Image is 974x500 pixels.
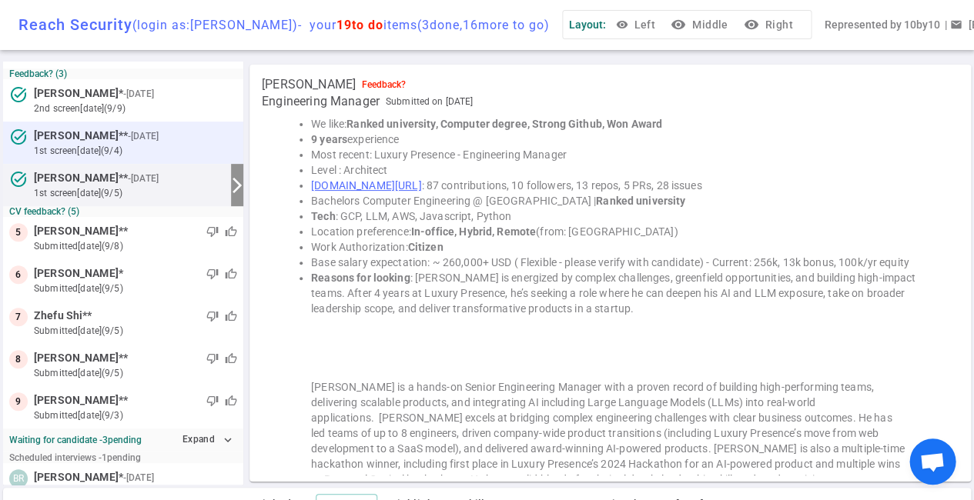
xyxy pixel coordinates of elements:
span: thumb_up [225,268,237,280]
li: experience [311,132,940,147]
small: Scheduled interviews - 1 pending [9,452,141,463]
li: Location preference: (from: [GEOGRAPHIC_DATA]) [311,224,940,239]
small: submitted [DATE] (9/5) [34,282,237,295]
span: email [949,18,962,31]
small: - [DATE] [128,129,159,143]
span: [PERSON_NAME] [34,128,119,144]
li: We like: [311,116,940,132]
small: submitted [DATE] (9/8) [34,239,237,253]
small: - [DATE] [123,471,154,485]
span: Zhefu Shi [34,308,82,324]
span: visibility [615,18,628,31]
small: 1st Screen [DATE] (9/4) [34,144,237,158]
span: thumb_down [206,352,219,365]
li: : 87 contributions, 10 followers, 13 repos, 5 PRs, 28 issues [311,178,940,193]
div: 5 [9,223,28,242]
li: : GCP, LLM, AWS, Javascript, Python [311,208,940,224]
span: [PERSON_NAME] [34,350,119,366]
i: arrow_forward_ios [228,176,246,195]
li: Work Authorization: [311,239,940,255]
div: 9 [9,392,28,411]
span: [PERSON_NAME] [34,265,119,282]
i: visibility [743,17,758,32]
span: thumb_up [225,352,237,365]
span: thumb_up [225,395,237,407]
a: [DOMAIN_NAME][URL] [311,179,421,192]
strong: In-office, Hybrid, Remote [411,225,536,238]
li: Level : Architect [311,162,940,178]
span: thumb_up [225,310,237,322]
span: [PERSON_NAME] [34,85,119,102]
span: (login as: [PERSON_NAME] ) [132,18,298,32]
span: thumb_down [206,268,219,280]
i: visibility [671,17,686,32]
span: [PERSON_NAME] [262,77,356,92]
span: [PERSON_NAME] [34,392,119,408]
span: [PERSON_NAME] [34,223,119,239]
li: Most recent: Luxury Presence - Engineering Manager [311,147,940,162]
span: Submitted on [DATE] [386,94,473,109]
div: 8 [9,350,28,368]
small: submitted [DATE] (9/3) [34,408,237,422]
small: - [DATE] [128,172,159,185]
small: submitted [DATE] (9/5) [34,366,237,380]
span: thumb_down [206,310,219,322]
strong: Tech [311,210,336,222]
span: Layout: [569,18,606,31]
strong: Reasons for looking [311,272,410,284]
i: expand_more [221,433,235,447]
small: - [DATE] [123,87,154,101]
blockquote: [PERSON_NAME] is a hands-on Senior Engineering Manager with a proven record of building high-perf... [311,379,909,487]
div: 6 [9,265,28,284]
small: submitted [DATE] (9/5) [34,324,237,338]
div: Feedback? [362,79,406,90]
div: 7 [9,308,28,326]
div: BR [9,469,28,488]
button: Expandexpand_more [179,428,237,451]
button: Left [612,11,661,39]
span: thumb_up [225,225,237,238]
div: Reach Security [18,15,550,34]
button: visibilityRight [740,11,798,39]
li: Base salary expectation: ~ 260,000+ USD ( Flexible - please verify with candidate) - Current: 256... [311,255,940,270]
strong: 9 years [311,133,347,145]
li: : [PERSON_NAME] is energized by complex challenges, greenfield opportunities, and building high-i... [311,270,940,316]
small: CV feedback? (5) [9,206,237,217]
strong: Citizen [408,241,443,253]
button: visibilityMiddle [668,11,734,39]
div: Open chat [909,438,956,485]
span: Engineering Manager [262,94,380,109]
i: task_alt [9,128,28,146]
span: [PERSON_NAME] [34,170,119,186]
i: task_alt [9,170,28,188]
strong: Waiting for candidate - 3 pending [9,435,142,445]
i: task_alt [9,85,28,104]
strong: Ranked university, Computer degree, Strong Github, Won Award [346,118,662,130]
small: 1st Screen [DATE] (9/5) [34,186,225,200]
span: - your items ( 3 done, 16 more to go) [298,18,550,32]
small: Feedback? (3) [9,68,237,79]
strong: Ranked university [596,195,685,207]
span: thumb_down [206,225,219,238]
small: 2nd Screen [DATE] (9/9) [34,102,237,115]
li: Bachelors Computer Engineering @ [GEOGRAPHIC_DATA] | [311,193,940,208]
span: 19 to do [336,18,383,32]
span: thumb_down [206,395,219,407]
span: [PERSON_NAME] [34,469,119,485]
